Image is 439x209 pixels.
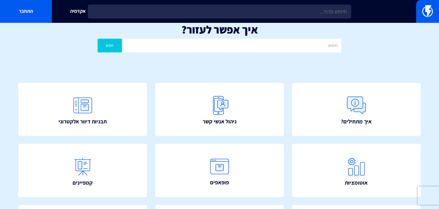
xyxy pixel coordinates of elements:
[203,118,237,126] span: ניהול אנשי קשר
[9,23,430,36] h1: איך אפשר לעזור?
[98,39,122,52] button: חפש
[18,83,147,136] a: תבניות דיוור אלקטרוני
[155,144,284,197] a: פופאפים
[292,83,421,136] a: איך מתחילים?
[292,144,421,197] a: אוטומציות
[18,144,147,197] a: קמפיינים
[345,179,368,187] span: אוטומציות
[155,83,284,136] a: ניהול אנשי קשר
[210,179,229,186] span: פופאפים
[59,118,107,126] span: תבניות דיוור אלקטרוני
[88,5,351,19] input: חיפוש מהיר...
[73,179,93,187] span: קמפיינים
[341,118,372,126] span: איך מתחילים?
[123,39,341,52] input: חיפוש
